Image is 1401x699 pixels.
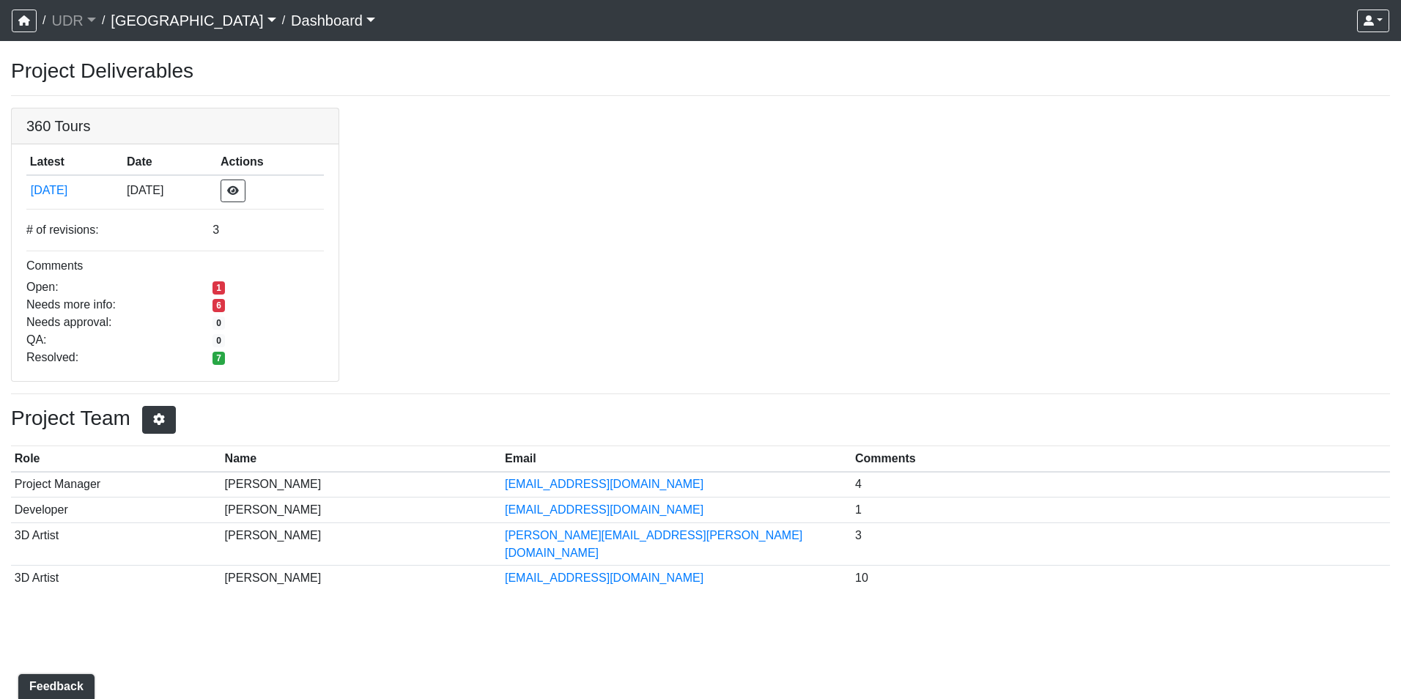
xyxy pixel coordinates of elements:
td: 3 [851,522,1390,566]
a: [EMAIL_ADDRESS][DOMAIN_NAME] [505,572,703,584]
button: [DATE] [30,181,120,200]
iframe: Ybug feedback widget [11,670,97,699]
a: Dashboard [291,6,375,35]
a: [PERSON_NAME][EMAIL_ADDRESS][PERSON_NAME][DOMAIN_NAME] [505,529,802,559]
h3: Project Team [11,406,1390,434]
a: [EMAIL_ADDRESS][DOMAIN_NAME] [505,478,703,490]
span: / [37,6,51,35]
h3: Project Deliverables [11,59,1390,84]
td: 4 [851,472,1390,498]
td: [PERSON_NAME] [221,522,501,566]
td: 3D Artist [11,522,221,566]
span: / [276,6,291,35]
td: Developer [11,498,221,523]
td: 3D Artist [11,566,221,591]
a: UDR [51,6,95,35]
a: [GEOGRAPHIC_DATA] [111,6,276,35]
td: evauoimpjTtZDXPypr1KMy [26,175,123,206]
a: [EMAIL_ADDRESS][DOMAIN_NAME] [505,503,703,516]
th: Comments [851,446,1390,472]
td: 1 [851,498,1390,523]
th: Role [11,446,221,472]
th: Name [221,446,501,472]
th: Email [501,446,851,472]
span: / [96,6,111,35]
td: [PERSON_NAME] [221,498,501,523]
td: Project Manager [11,472,221,498]
td: 10 [851,566,1390,591]
td: [PERSON_NAME] [221,566,501,591]
td: [PERSON_NAME] [221,472,501,498]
